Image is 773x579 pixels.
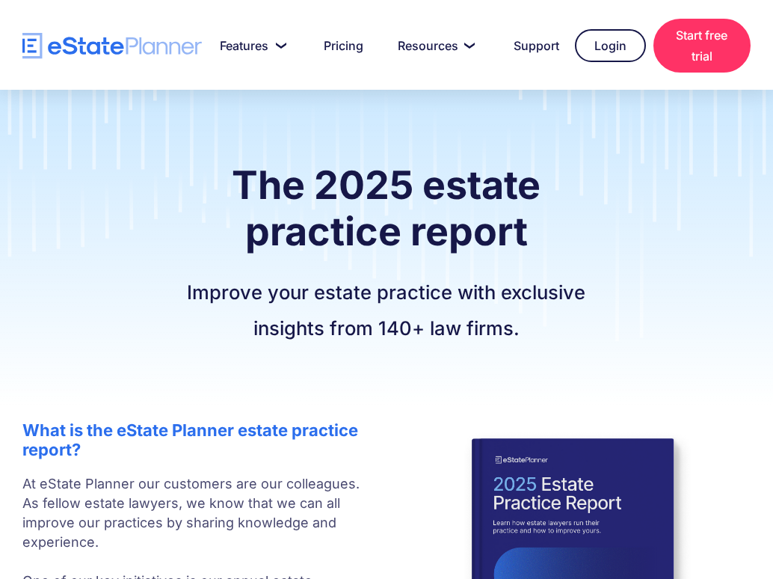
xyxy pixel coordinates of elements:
[232,162,541,255] strong: The 2025 estate practice report
[653,19,751,73] a: Start free trial
[380,31,488,61] a: Resources
[202,31,298,61] a: Features
[496,31,567,61] a: Support
[22,33,202,59] a: home
[187,281,585,340] strong: Improve your estate practice with exclusive insights from 140+ law firms.
[22,420,365,459] h2: What is the eState Planner estate practice report?
[306,31,372,61] a: Pricing
[575,29,646,62] a: Login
